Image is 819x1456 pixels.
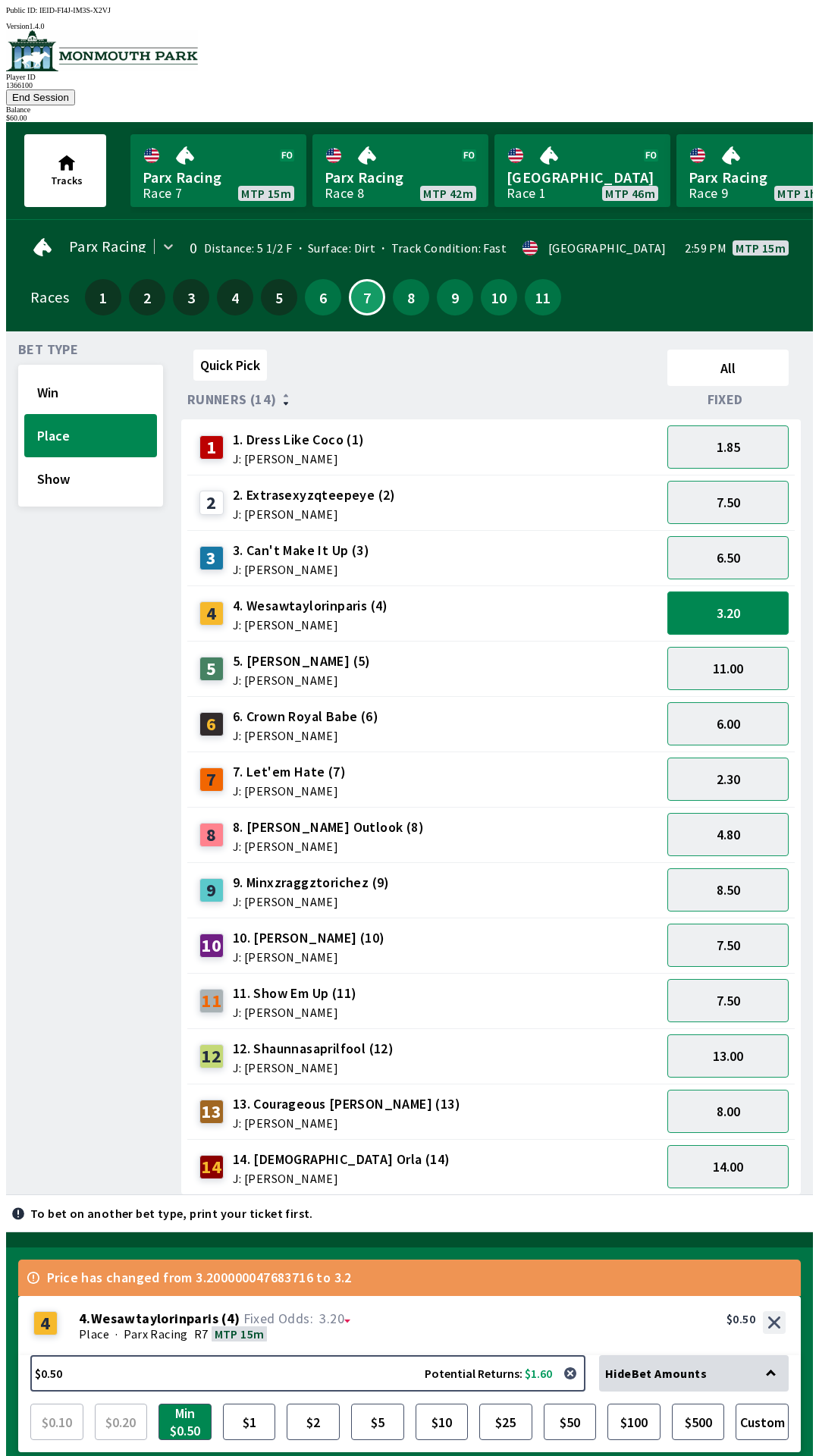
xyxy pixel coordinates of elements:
[611,1407,657,1436] span: $100
[419,1407,465,1436] span: $10
[667,481,789,524] button: 7.50
[667,1145,789,1188] button: 14.00
[667,350,789,386] button: All
[204,240,293,256] span: Distance: 5 1/2 F
[667,536,789,579] button: 6.50
[233,1062,394,1074] span: J: [PERSON_NAME]
[199,1044,224,1068] div: 12
[6,73,813,81] div: Player ID
[233,430,365,450] span: 1. Dress Like Coco (1)
[143,168,294,187] span: Parx Racing
[233,1006,357,1018] span: J: [PERSON_NAME]
[736,1404,789,1440] button: Custom
[667,425,789,469] button: 1.85
[354,293,380,301] span: 7
[233,928,385,948] span: 10. [PERSON_NAME] (10)
[199,1155,224,1179] div: 14
[233,563,369,576] span: J: [PERSON_NAME]
[481,279,517,315] button: 10
[713,660,743,677] span: 11.00
[667,813,789,856] button: 4.80
[51,174,83,187] span: Tracks
[233,1172,450,1185] span: J: [PERSON_NAME]
[507,187,546,199] div: Race 1
[713,1047,743,1065] span: 13.00
[173,279,209,315] button: 3
[233,674,371,686] span: J: [PERSON_NAME]
[375,240,507,256] span: Track Condition: Fast
[726,1311,755,1326] div: $0.50
[241,187,291,199] span: MTP 15m
[221,292,249,303] span: 4
[199,712,224,736] div: 6
[30,1207,313,1219] p: To bet on another bet type, print your ticket first.
[187,394,277,406] span: Runners (14)
[18,344,78,356] span: Bet Type
[133,292,162,303] span: 2
[717,826,740,843] span: 4.80
[199,546,224,570] div: 3
[667,591,789,635] button: 3.20
[672,1404,725,1440] button: $500
[605,187,655,199] span: MTP 46m
[187,392,661,407] div: Runners (14)
[483,1407,529,1436] span: $25
[199,989,224,1013] div: 11
[79,1311,91,1326] span: 4 .
[143,187,182,199] div: Race 7
[39,6,111,14] span: IEID-FI4J-IM3S-X2VJ
[548,1407,593,1436] span: $50
[717,770,740,788] span: 2.30
[6,105,813,114] div: Balance
[129,279,165,315] button: 2
[37,384,144,401] span: Win
[479,1404,532,1440] button: $25
[187,242,198,254] div: 0
[423,187,473,199] span: MTP 42m
[199,657,224,681] div: 5
[6,89,75,105] button: End Session
[24,457,157,500] button: Show
[290,1407,336,1436] span: $2
[717,881,740,899] span: 8.50
[739,1407,785,1436] span: Custom
[6,114,813,122] div: $ 60.00
[667,1034,789,1078] button: 13.00
[233,1094,460,1114] span: 13. Courageous [PERSON_NAME] (13)
[261,279,297,315] button: 5
[287,1404,340,1440] button: $2
[233,762,346,782] span: 7. Let'em Hate (7)
[124,1326,187,1341] span: Parx Racing
[85,279,121,315] button: 1
[717,494,740,511] span: 7.50
[69,240,146,253] span: Parx Racing
[309,292,337,303] span: 6
[689,187,728,199] div: Race 9
[437,279,473,315] button: 9
[319,1310,344,1327] span: 3.20
[91,1311,218,1326] span: Wesawtaylorinparis
[79,1326,109,1341] span: Place
[233,730,378,742] span: J: [PERSON_NAME]
[233,485,396,505] span: 2. Extrasexyzqteepeye (2)
[397,292,425,303] span: 8
[667,1090,789,1133] button: 8.00
[233,873,390,893] span: 9. Minxzraggztorichez (9)
[293,240,376,256] span: Surface: Dirt
[717,715,740,733] span: 6.00
[6,6,813,14] div: Public ID:
[441,292,469,303] span: 9
[717,937,740,954] span: 7.50
[661,392,795,407] div: Fixed
[717,549,740,566] span: 6.50
[162,1407,208,1436] span: Min $0.50
[115,1326,118,1341] span: ·
[233,1039,394,1059] span: 12. Shaunnasaprilfool (12)
[325,168,476,187] span: Parx Racing
[233,651,371,671] span: 5. [PERSON_NAME] (5)
[233,840,424,852] span: J: [PERSON_NAME]
[200,356,260,374] span: Quick Pick
[685,242,726,254] span: 2:59 PM
[199,823,224,847] div: 8
[233,541,369,560] span: 3. Can't Make It Up (3)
